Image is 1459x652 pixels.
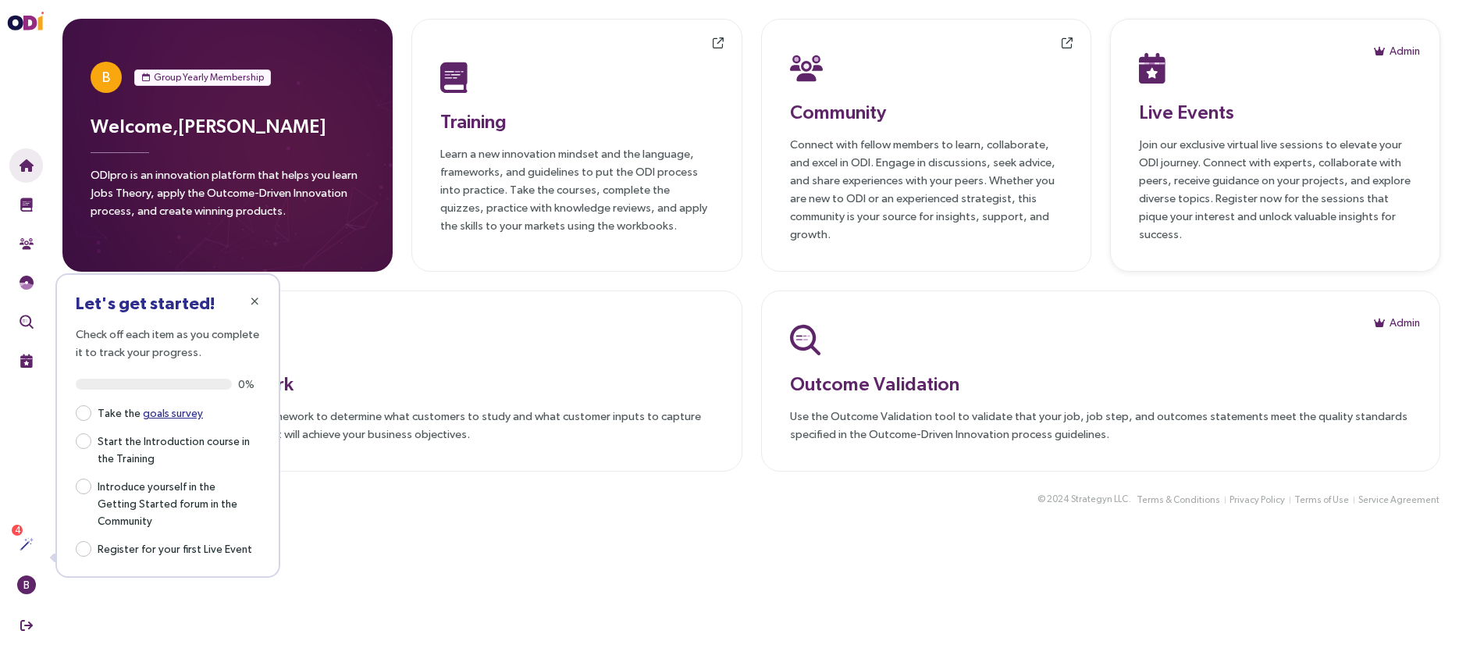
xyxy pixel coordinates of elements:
button: Training [9,187,43,222]
button: Needs Framework [9,265,43,300]
h3: Live Events [1139,98,1411,126]
img: Community [790,52,823,84]
span: Admin [1390,314,1420,331]
img: Live Events [1139,52,1166,84]
img: Actions [20,537,34,551]
img: Outcome Validation [790,324,820,355]
p: Learn a new innovation mindset and the language, frameworks, and guidelines to put the ODI proces... [440,144,713,234]
img: JTBD Needs Framework [20,276,34,290]
span: 0% [238,379,260,390]
img: Training [440,62,468,93]
span: B [23,575,30,594]
button: Actions [9,527,43,561]
button: Community [9,226,43,261]
p: Use the Jobs-to-be-Done Needs Framework to determine what customers to study and what customer in... [91,407,713,443]
span: Terms of Use [1294,493,1349,508]
span: 4 [15,525,20,536]
img: Outcome Validation [20,315,34,329]
span: Service Agreement [1358,493,1439,508]
button: Admin [1373,310,1421,335]
button: Live Events [9,344,43,378]
button: Terms of Use [1294,492,1350,508]
h3: JTBD Needs Framework [91,369,713,397]
button: Sign Out [9,608,43,643]
button: Service Agreement [1358,492,1440,508]
button: Admin [1373,38,1421,63]
button: Privacy Policy [1229,492,1286,508]
p: Use the Outcome Validation tool to validate that your job, job step, and outcomes statements meet... [790,407,1412,443]
h3: Community [790,98,1062,126]
span: Introduce yourself in the Getting Started forum in the Community [91,476,260,529]
button: Strategyn LLC [1070,491,1129,508]
p: ODIpro is an innovation platform that helps you learn Jobs Theory, apply the Outcome-Driven Innov... [91,166,365,229]
a: goals survey [143,407,203,419]
button: Outcome Validation [9,305,43,339]
h3: Welcome, [PERSON_NAME] [91,112,365,140]
button: Terms & Conditions [1136,492,1221,508]
span: Take the [91,403,209,422]
span: Group Yearly Membership [154,69,264,85]
p: Join our exclusive virtual live sessions to elevate your ODI journey. Connect with experts, colla... [1139,135,1411,243]
h3: Training [440,107,713,135]
span: Admin [1390,42,1420,59]
span: Strategyn LLC [1071,492,1128,507]
h3: Outcome Validation [790,369,1412,397]
div: © 2024 . [1037,491,1131,508]
span: Register for your first Live Event [91,539,258,558]
p: Check off each item as you complete it to track your progress. [76,325,260,361]
span: Terms & Conditions [1137,493,1220,508]
span: Start the Introduction course in the Training [91,431,260,467]
span: B [102,62,110,93]
h3: Let's get started! [76,294,260,312]
img: Training [20,198,34,212]
img: Live Events [20,354,34,368]
img: Community [20,237,34,251]
button: Home [9,148,43,183]
p: Connect with fellow members to learn, collaborate, and excel in ODI. Engage in discussions, seek ... [790,135,1062,243]
span: Privacy Policy [1229,493,1285,508]
button: B [9,568,43,602]
sup: 4 [12,525,23,536]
